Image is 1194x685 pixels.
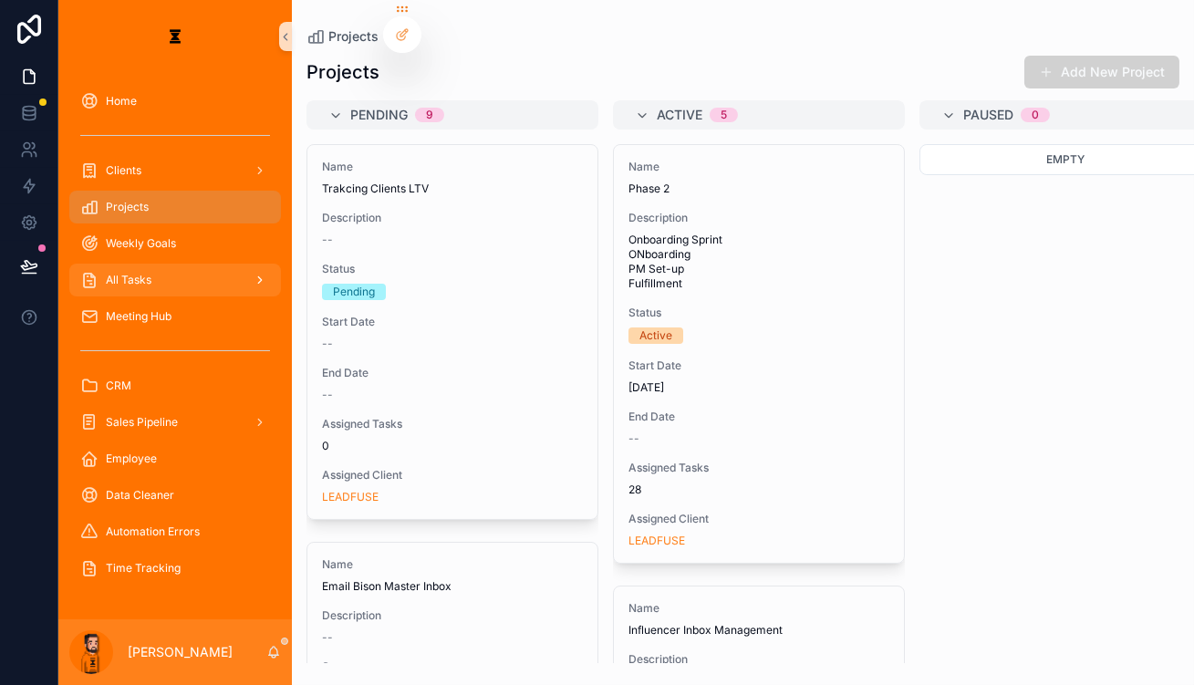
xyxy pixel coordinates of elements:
[628,380,889,395] span: [DATE]
[106,163,141,178] span: Clients
[322,262,583,276] span: Status
[628,512,889,526] span: Assigned Client
[628,623,889,638] span: Influencer Inbox Management
[628,211,889,225] span: Description
[69,406,281,439] a: Sales Pipeline
[322,659,583,674] span: Status
[322,439,329,453] span: 0
[322,608,583,623] span: Description
[306,144,598,520] a: NameTrakcing Clients LTVDescription--StatusPendingStart Date--End Date--Assigned Tasks0Assigned C...
[69,479,281,512] a: Data Cleaner
[721,108,727,122] div: 5
[628,431,639,446] span: --
[69,191,281,223] a: Projects
[106,94,137,109] span: Home
[628,182,889,196] span: Phase 2
[69,85,281,118] a: Home
[106,236,176,251] span: Weekly Goals
[322,315,583,329] span: Start Date
[1024,56,1179,88] button: Add New Project
[69,154,281,187] a: Clients
[106,379,131,393] span: CRM
[69,264,281,296] a: All Tasks
[628,461,889,475] span: Assigned Tasks
[322,160,583,174] span: Name
[322,366,583,380] span: End Date
[106,415,178,430] span: Sales Pipeline
[322,490,379,504] a: LEADFUSE
[128,643,233,661] p: [PERSON_NAME]
[657,106,702,124] span: Active
[322,182,583,196] span: Trakcing Clients LTV
[628,601,889,616] span: Name
[306,27,379,46] a: Projects
[106,488,174,503] span: Data Cleaner
[628,358,889,373] span: Start Date
[106,200,149,214] span: Projects
[1046,152,1085,166] span: Empty
[69,227,281,260] a: Weekly Goals
[322,337,333,351] span: --
[69,515,281,548] a: Automation Errors
[628,306,889,320] span: Status
[628,160,889,174] span: Name
[328,27,379,46] span: Projects
[106,309,171,324] span: Meeting Hub
[106,451,157,466] span: Employee
[322,579,583,594] span: Email Bison Master Inbox
[1032,108,1039,122] div: 0
[106,524,200,539] span: Automation Errors
[628,410,889,424] span: End Date
[322,417,583,431] span: Assigned Tasks
[58,73,292,606] div: scrollable content
[426,108,433,122] div: 9
[350,106,408,124] span: Pending
[322,630,333,645] span: --
[69,369,281,402] a: CRM
[106,273,151,287] span: All Tasks
[628,652,889,667] span: Description
[628,483,641,497] span: 28
[639,327,672,344] div: Active
[69,442,281,475] a: Employee
[322,557,583,572] span: Name
[628,233,889,291] span: Onboarding Sprint ONboarding PM Set-up Fulfillment
[322,388,333,402] span: --
[628,534,685,548] a: LEADFUSE
[306,59,379,85] h1: Projects
[322,468,583,483] span: Assigned Client
[161,22,190,51] img: App logo
[322,211,583,225] span: Description
[69,300,281,333] a: Meeting Hub
[613,144,905,564] a: NamePhase 2DescriptionOnboarding Sprint ONboarding PM Set-up FulfillmentStatusActiveStart Date[DA...
[322,233,333,247] span: --
[963,106,1013,124] span: Paused
[333,284,375,300] div: Pending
